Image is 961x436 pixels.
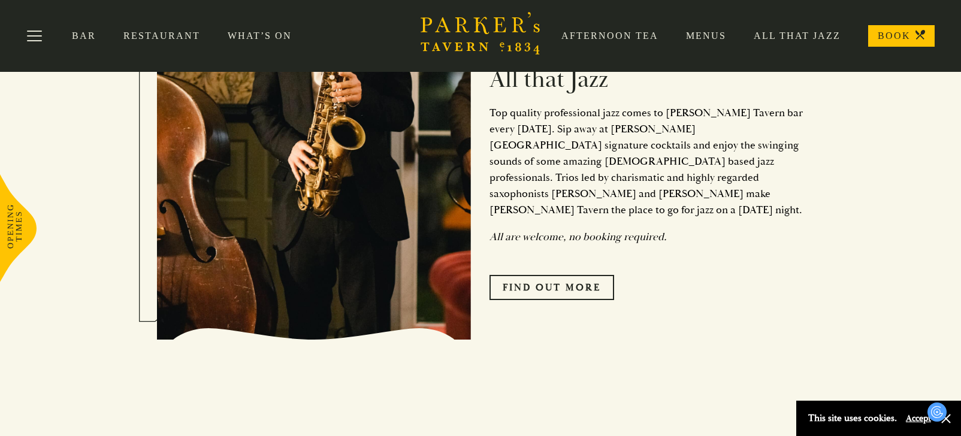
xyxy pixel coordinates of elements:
em: All are welcome, no booking required. [489,230,667,244]
p: This site uses cookies. [808,410,897,427]
button: Accept [906,413,931,424]
a: Find Out More [489,275,614,300]
p: Top quality professional jazz comes to [PERSON_NAME] Tavern bar every [DATE]. Sip away at [PERSON... [489,105,804,218]
h2: All that Jazz [489,65,804,94]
